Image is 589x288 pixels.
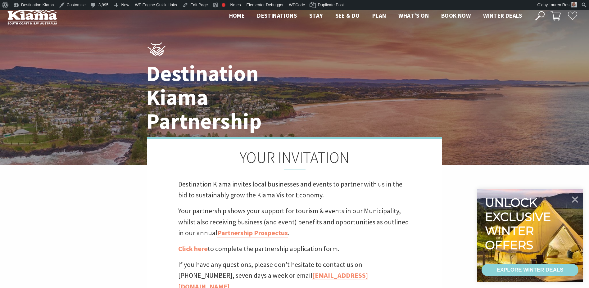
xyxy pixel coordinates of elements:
[217,228,288,237] a: Partnership Prospectus
[178,243,411,254] p: to complete the partnership application form.
[483,12,522,19] span: Winter Deals
[309,12,323,19] span: Stay
[372,12,386,19] span: Plan
[335,12,360,19] span: See & Do
[496,264,563,276] div: EXPLORE WINTER DEALS
[178,148,411,169] h2: YOUR INVITATION
[178,244,208,253] a: Click here
[223,11,528,21] nav: Main Menu
[257,12,297,19] span: Destinations
[398,12,429,19] span: What’s On
[571,2,577,7] img: Res-lauren-square-150x150.jpg
[482,264,578,276] a: EXPLORE WINTER DEALS
[441,12,471,19] span: Book now
[549,2,569,7] span: Lauren Res
[178,179,411,200] p: Destination Kiama invites local businesses and events to partner with us in the bid to sustainabl...
[222,3,225,7] div: Focus keyphrase not set
[485,196,554,252] div: Unlock exclusive winter offers
[229,12,245,19] span: Home
[7,7,57,25] img: Kiama Logo
[147,62,322,133] h1: Destination Kiama Partnership
[178,205,411,238] p: Your partnership shows your support for tourism & events in our Municipality, whilst also receivi...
